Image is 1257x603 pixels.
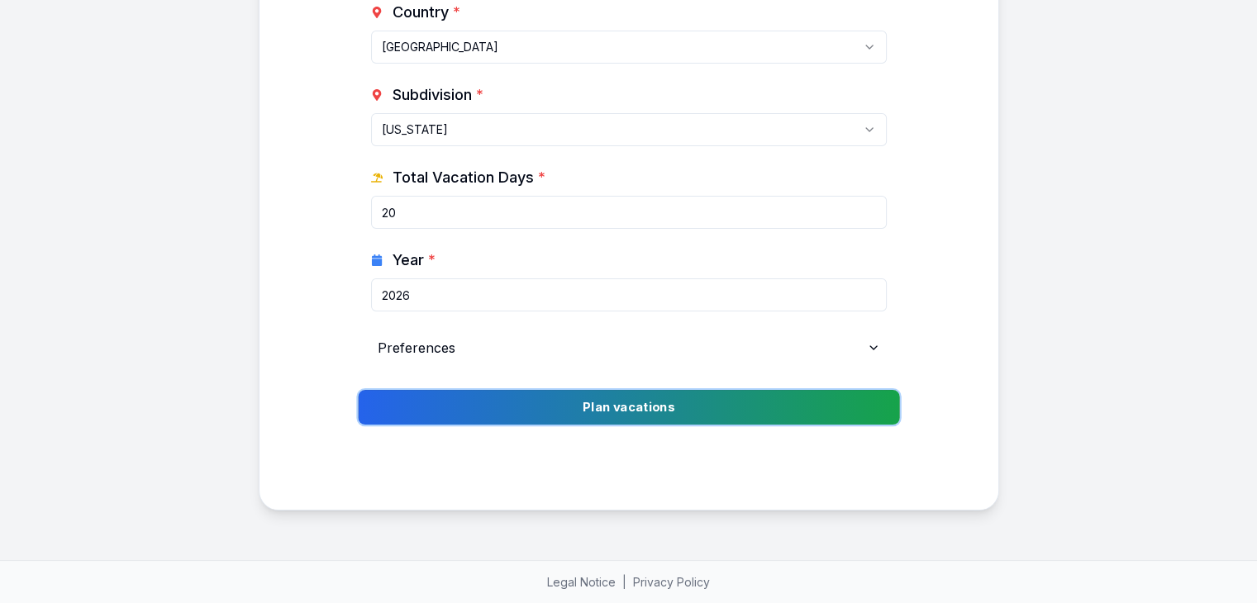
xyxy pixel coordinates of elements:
[393,166,545,189] span: Total Vacation Days
[633,575,710,589] a: Privacy Policy
[393,1,460,24] span: Country
[393,83,483,107] span: Subdivision
[547,575,616,589] a: Legal Notice
[50,574,1207,591] div: |
[393,249,436,272] span: Year
[378,338,455,358] span: Preferences
[358,390,899,425] button: Plan vacations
